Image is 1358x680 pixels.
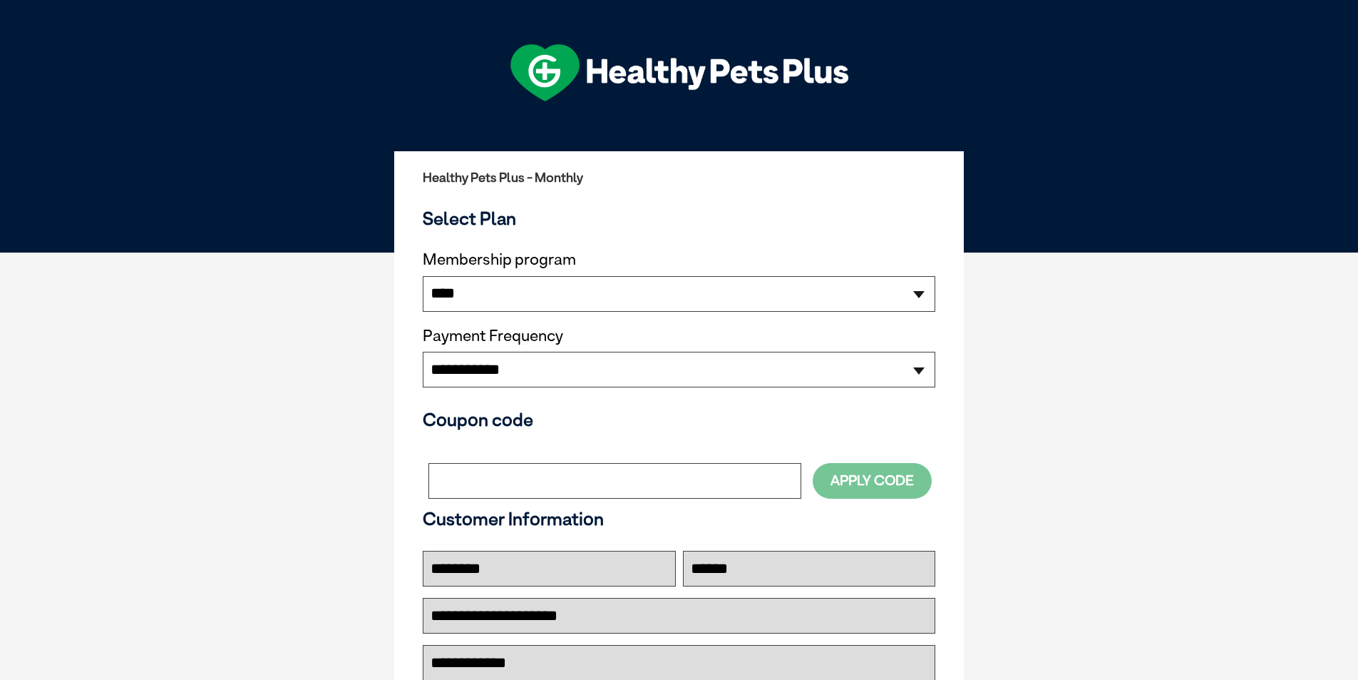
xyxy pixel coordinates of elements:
button: Apply Code [813,463,932,498]
img: hpp-logo-landscape-green-white.png [510,44,848,101]
h3: Coupon code [423,409,935,430]
h3: Select Plan [423,208,935,229]
label: Payment Frequency [423,327,563,345]
h3: Customer Information [423,508,935,529]
h2: Healthy Pets Plus - Monthly [423,171,935,185]
label: Membership program [423,250,935,269]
